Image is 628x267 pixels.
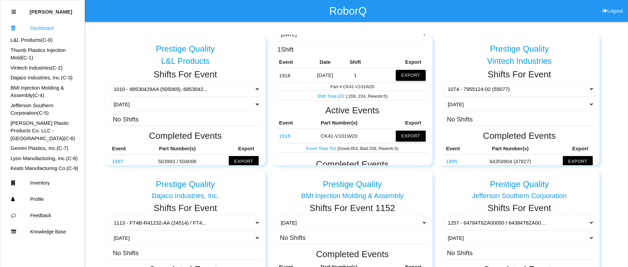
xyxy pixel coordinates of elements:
[11,165,78,171] a: Keats Manufacturing Co.(C-9)
[308,57,342,68] th: Date
[11,65,62,71] a: Vintech Industries(C-2)
[277,174,427,199] a: Prestige Quality BMI Injection Molding & Assembly
[277,129,306,143] td: CK41-V101W20
[444,143,464,154] th: Event
[306,117,372,129] th: Part Number(s)
[317,94,346,99] a: Shift Total:432
[0,64,85,72] div: Vintech Industries's Dashboard
[444,174,594,199] a: Prestige Quality Jefferson Southern Corporation
[0,145,85,152] div: Gemini Plastics, Inc.'s Dashboard
[110,174,260,199] a: Prestige Quality Dajaco Industries, Inc.
[110,154,128,169] td: 503993 / 504006
[277,159,427,169] h2: Completed Events
[128,143,227,154] th: Part Number(s)
[110,192,260,199] div: Dajaco Industries, Inc.
[277,83,427,91] td: Part #: CK41-V101W20
[229,156,259,167] button: Export
[277,44,294,53] h3: 1 Shift
[0,36,85,44] div: L&L Products's Dashboard
[110,143,128,154] th: Event
[444,57,594,65] div: Vintech Industries
[0,46,85,62] div: Thumb Plastics Injection Mold's Dashboard
[277,192,427,199] div: BMI Injection Molding & Assembly
[0,165,85,172] div: Keats Manufacturing Co.'s Dashboard
[110,203,260,213] h2: Shifts For Event
[444,131,594,141] h2: Completed Events
[227,143,260,154] th: Export
[279,92,426,99] p: ( : 208 , : 224 , Rework: 0 )
[11,102,53,116] a: Jefferson Southern Corporation(C-5)
[113,115,138,123] h3: No Shifts
[396,131,426,141] button: Export
[444,203,594,213] h2: Shifts For Event
[444,192,594,199] div: Jefferson Southern Corporation
[0,207,85,224] a: Feedback
[444,154,464,169] td: 84359904 (47827)
[113,248,138,256] h3: No Shifts
[444,70,594,79] h2: Shifts For Event
[0,102,85,117] div: Jefferson Southern Corporation's Dashboard
[0,84,85,99] div: BMI Injection Molding & Assembly's Dashboard
[277,68,308,82] td: CK41-V101W20
[464,154,557,169] td: 84359904 (47827)
[446,158,457,164] a: 1895
[277,57,308,68] th: Event
[342,68,368,82] td: 1
[444,39,594,66] a: Prestige Quality Vintech Industries
[30,4,72,15] p: Kim Osborn
[110,57,260,65] div: L&L Products
[306,129,372,143] td: CK41-V101W20
[128,154,227,169] td: 503993 / 504006
[12,4,16,20] div: Close
[110,131,260,141] h2: Completed Events
[323,179,382,189] h5: Prestige Quality
[490,44,549,53] h5: Prestige Quality
[0,74,85,82] div: Dajaco Industries, Inc.'s Dashboard
[447,248,473,256] h3: No Shifts
[490,179,549,189] h5: Prestige Quality
[0,224,85,240] a: Knowledge Base
[0,175,85,191] a: Inventory
[0,119,85,142] div: Wright Plastic Products Co. LLC - Sheridan's Dashboard
[277,117,306,129] th: Event
[11,145,68,151] a: Gemini Plastics, Inc.(C-7)
[464,143,557,154] th: Part Number(s)
[563,156,593,167] button: Export
[0,191,85,207] a: Profile
[277,249,427,259] h2: Completed Events
[279,144,426,152] p: (Good: 453 , Bad: 339 , Rework: 0 )
[11,47,66,61] a: Thumb Plastics Injection Mold(C-1)
[277,203,427,213] h2: Shifts For Event 1152
[11,155,78,161] a: Lyon Manufacturing, Inc.(C-8)
[279,133,290,139] a: 1918
[306,146,337,151] a: Event Total:792
[396,70,426,81] button: Export
[342,57,368,68] th: Shift
[11,37,53,43] a: L&L Products(C-0)
[11,85,64,98] a: BMI Injection Molding & Assembly(C-4)
[11,75,73,80] a: Dajaco Industries, Inc.(C-3)
[447,115,473,123] h3: No Shifts
[11,120,75,141] a: [PERSON_NAME] Plastic Products Co. LLC - [GEOGRAPHIC_DATA](C-6)
[280,233,306,241] h3: No Shifts
[0,20,85,36] a: Dashboard
[308,68,342,82] td: [DATE]
[110,39,260,66] a: Prestige Quality L&L Products
[112,158,123,164] a: 1897
[372,117,427,129] th: Export
[277,106,427,115] h2: Active Events
[556,143,594,154] th: Export
[156,44,215,53] h5: Prestige Quality
[368,57,427,68] th: Export
[110,70,260,79] h2: Shifts For Event
[156,179,215,189] h5: Prestige Quality
[0,155,85,163] div: Lyon Manufacturing, Inc.'s Dashboard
